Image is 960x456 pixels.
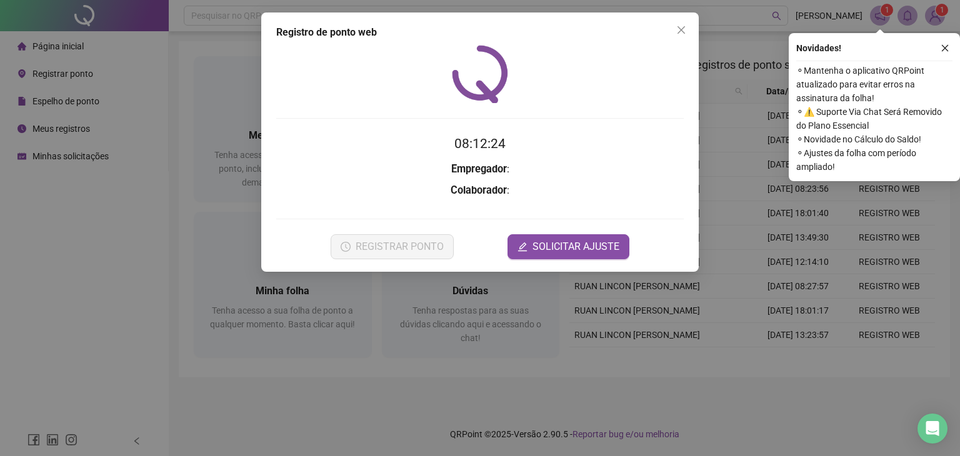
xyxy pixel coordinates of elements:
[796,64,952,105] span: ⚬ Mantenha o aplicativo QRPoint atualizado para evitar erros na assinatura da folha!
[276,182,684,199] h3: :
[331,234,454,259] button: REGISTRAR PONTO
[532,239,619,254] span: SOLICITAR AJUSTE
[941,44,949,52] span: close
[452,45,508,103] img: QRPoint
[276,161,684,177] h3: :
[676,25,686,35] span: close
[451,184,507,196] strong: Colaborador
[917,414,947,444] div: Open Intercom Messenger
[451,163,507,175] strong: Empregador
[796,146,952,174] span: ⚬ Ajustes da folha com período ampliado!
[671,20,691,40] button: Close
[796,132,952,146] span: ⚬ Novidade no Cálculo do Saldo!
[517,242,527,252] span: edit
[796,41,841,55] span: Novidades !
[276,25,684,40] div: Registro de ponto web
[507,234,629,259] button: editSOLICITAR AJUSTE
[454,136,506,151] time: 08:12:24
[796,105,952,132] span: ⚬ ⚠️ Suporte Via Chat Será Removido do Plano Essencial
